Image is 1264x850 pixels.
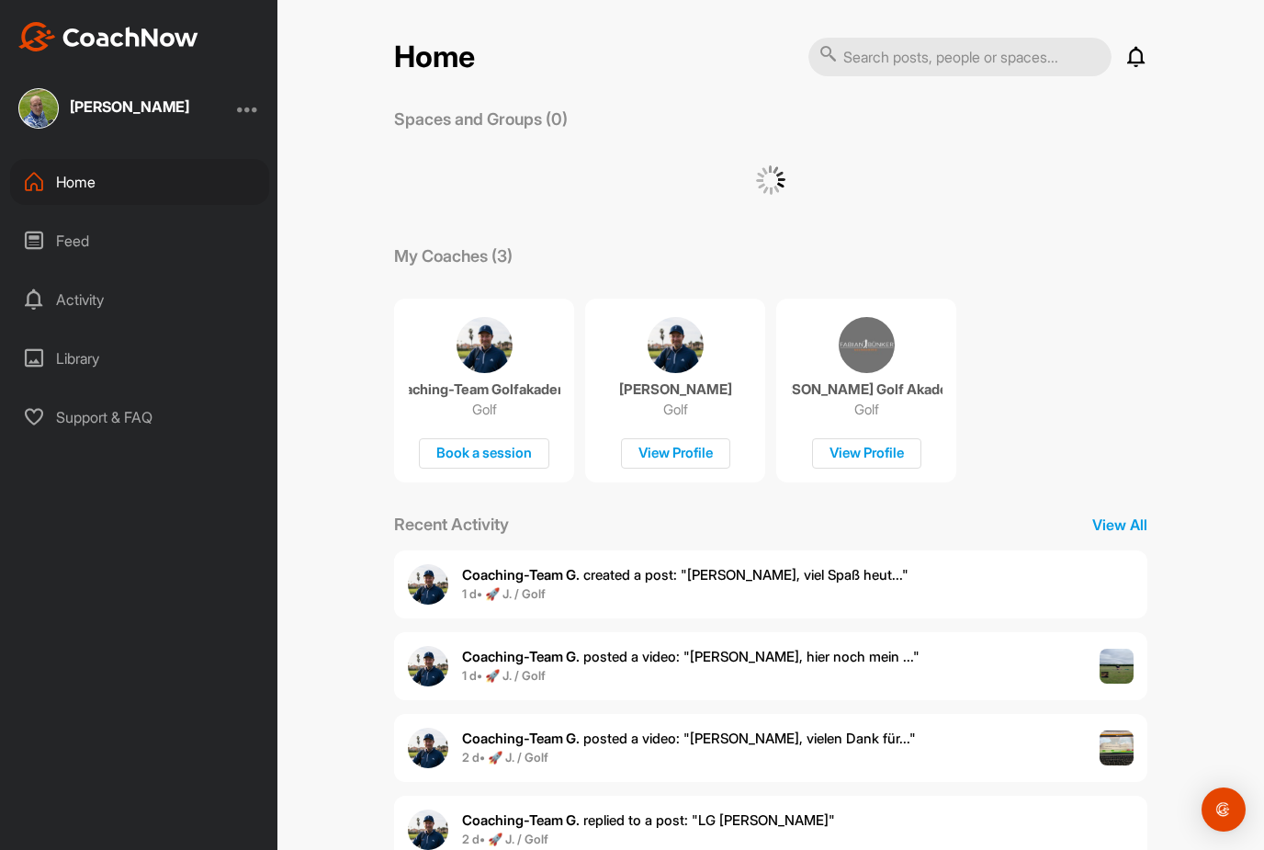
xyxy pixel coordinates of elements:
[462,648,580,665] b: Coaching-Team G.
[10,335,269,381] div: Library
[394,40,475,75] h2: Home
[10,394,269,440] div: Support & FAQ
[839,317,895,373] img: coach avatar
[408,564,448,605] img: user avatar
[1100,731,1134,765] img: post image
[408,646,448,686] img: user avatar
[18,22,198,51] img: CoachNow
[18,88,59,129] img: square_6ff188933ea5051ce53523be9955602c.jpg
[791,380,942,399] p: [PERSON_NAME] Golf Akademie
[419,438,549,469] div: Book a session
[621,438,730,469] div: View Profile
[1092,514,1147,536] p: View All
[462,586,546,601] b: 1 d • 🚀 J. / Golf
[408,728,448,768] img: user avatar
[812,438,921,469] div: View Profile
[462,668,546,683] b: 1 d • 🚀 J. / Golf
[462,566,580,584] b: Coaching-Team G.
[394,107,568,131] p: Spaces and Groups (0)
[10,277,269,323] div: Activity
[619,380,732,399] p: [PERSON_NAME]
[1100,649,1134,684] img: post image
[462,832,548,846] b: 2 d • 🚀 J. / Golf
[648,317,704,373] img: coach avatar
[663,401,688,419] p: Golf
[408,810,448,850] img: user avatar
[462,811,580,829] b: Coaching-Team G.
[462,730,916,747] span: posted a video : " [PERSON_NAME], vielen Dank für... "
[409,380,560,399] p: Coaching-Team Golfakademie
[462,750,548,765] b: 2 d • 🚀 J. / Golf
[462,811,835,829] span: replied to a post : "LG [PERSON_NAME]"
[472,401,497,419] p: Golf
[462,648,920,665] span: posted a video : " [PERSON_NAME], hier noch mein ... "
[462,730,580,747] b: Coaching-Team G.
[394,512,509,537] p: Recent Activity
[1202,788,1246,832] div: Open Intercom Messenger
[756,165,785,195] img: G6gVgL6ErOh57ABN0eRmCEwV0I4iEi4d8EwaPGI0tHgoAbU4EAHFLEQAh+QQFCgALACwIAA4AGAASAAAEbHDJSesaOCdk+8xg...
[70,99,189,114] div: [PERSON_NAME]
[394,244,513,268] p: My Coaches (3)
[457,317,513,373] img: coach avatar
[808,38,1112,76] input: Search posts, people or spaces...
[462,566,908,584] span: created a post : "[PERSON_NAME], viel Spaß heut..."
[10,218,269,264] div: Feed
[854,401,879,419] p: Golf
[10,159,269,205] div: Home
